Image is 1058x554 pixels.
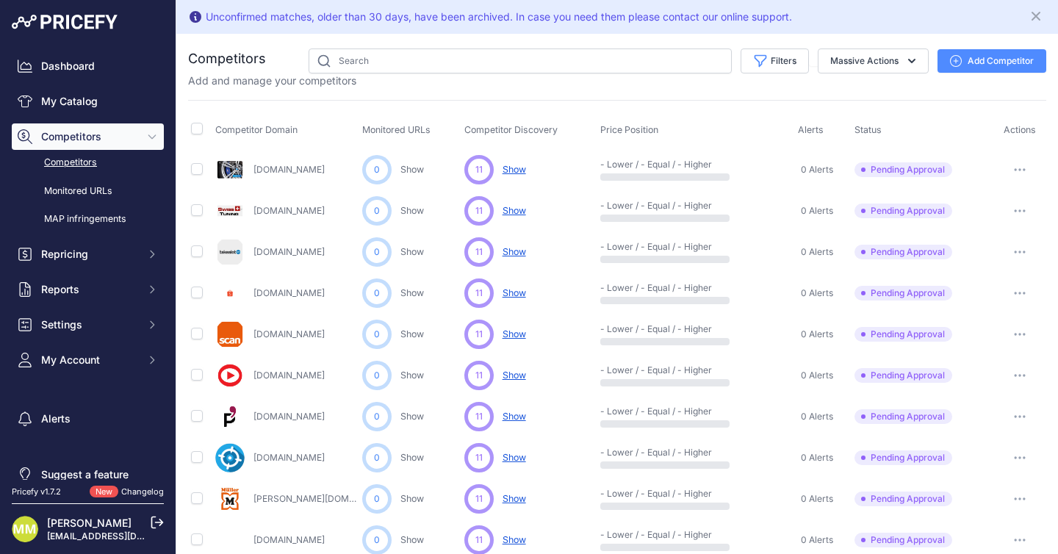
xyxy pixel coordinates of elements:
span: 11 [475,328,483,341]
span: 0 [374,163,380,176]
span: Show [503,287,526,298]
span: 0 Alerts [801,164,833,176]
a: My Catalog [12,88,164,115]
a: Show [400,452,424,463]
span: Show [503,534,526,545]
span: 0 [374,492,380,506]
p: - Lower / - Equal / - Higher [600,364,694,376]
span: Show [503,411,526,422]
span: 11 [475,369,483,382]
p: - Lower / - Equal / - Higher [600,200,694,212]
span: Settings [41,317,137,332]
span: New [90,486,118,498]
span: Pending Approval [854,327,952,342]
a: Show [400,287,424,298]
a: [DOMAIN_NAME] [253,287,325,298]
span: Show [503,493,526,504]
span: Pending Approval [854,450,952,465]
span: Status [854,124,882,135]
span: Show [503,328,526,339]
img: Pricefy Logo [12,15,118,29]
span: 11 [475,410,483,423]
button: Add Competitor [938,49,1046,73]
span: 11 [475,245,483,259]
a: [DOMAIN_NAME] [253,205,325,216]
span: Pending Approval [854,204,952,218]
a: Changelog [121,486,164,497]
a: MAP infringements [12,206,164,232]
nav: Sidebar [12,53,164,488]
span: 0 [374,451,380,464]
span: 11 [475,287,483,300]
span: Reports [41,282,137,297]
span: Price Position [600,124,658,135]
span: My Account [41,353,137,367]
p: - Lower / - Equal / - Higher [600,159,694,170]
a: [DOMAIN_NAME] [253,370,325,381]
span: Show [503,246,526,257]
span: 11 [475,163,483,176]
span: 0 Alerts [801,328,833,340]
span: 0 Alerts [801,370,833,381]
button: Repricing [12,241,164,267]
span: 0 Alerts [801,534,833,546]
a: [DOMAIN_NAME] [253,534,325,545]
span: 11 [475,451,483,464]
p: - Lower / - Equal / - Higher [600,323,694,335]
a: [EMAIL_ADDRESS][DOMAIN_NAME] [47,530,201,542]
span: Pending Approval [854,533,952,547]
a: [DOMAIN_NAME] [253,411,325,422]
a: Alerts [12,406,164,432]
h2: Competitors [188,48,266,69]
span: 0 Alerts [801,287,833,299]
button: Massive Actions [818,48,929,73]
p: - Lower / - Equal / - Higher [600,241,694,253]
a: [DOMAIN_NAME] [253,164,325,175]
a: Show [400,534,424,545]
span: 0 Alerts [801,452,833,464]
a: Show [400,164,424,175]
span: Pending Approval [854,409,952,424]
a: Dashboard [12,53,164,79]
a: [PERSON_NAME] [47,517,132,529]
a: Monitored URLs [12,179,164,204]
button: Competitors [12,123,164,150]
span: Monitored URLs [362,124,431,135]
span: Pending Approval [854,492,952,506]
button: Reports [12,276,164,303]
span: Pending Approval [854,368,952,383]
span: Pending Approval [854,162,952,177]
span: 11 [475,533,483,547]
button: My Account [12,347,164,373]
a: [DOMAIN_NAME] [253,452,325,463]
a: Show [400,246,424,257]
span: 0 Alerts [801,493,833,505]
a: [PERSON_NAME][DOMAIN_NAME] [253,493,396,504]
span: 0 Alerts [801,411,833,422]
button: Filters [741,48,809,73]
span: Actions [1004,124,1036,135]
button: Close [1029,6,1046,24]
a: [DOMAIN_NAME] [253,328,325,339]
div: Pricefy v1.7.2 [12,486,61,498]
div: Unconfirmed matches, older than 30 days, have been archived. In case you need them please contact... [206,10,792,24]
a: Suggest a feature [12,461,164,488]
span: 0 [374,204,380,217]
span: 0 Alerts [801,246,833,258]
a: Show [400,493,424,504]
button: Settings [12,312,164,338]
span: 11 [475,492,483,506]
span: 11 [475,204,483,217]
span: 0 [374,287,380,300]
a: Show [400,411,424,422]
span: Competitor Domain [215,124,298,135]
span: Pending Approval [854,245,952,259]
p: - Lower / - Equal / - Higher [600,447,694,458]
p: - Lower / - Equal / - Higher [600,529,694,541]
span: Show [503,452,526,463]
p: - Lower / - Equal / - Higher [600,282,694,294]
span: 0 [374,245,380,259]
input: Search [309,48,732,73]
span: 0 [374,369,380,382]
span: Show [503,164,526,175]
